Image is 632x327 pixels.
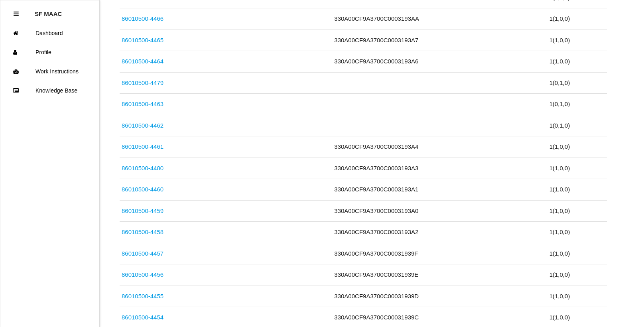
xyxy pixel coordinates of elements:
td: 1 ( 1 , 0 , 0 ) [547,51,607,73]
td: 1 ( 1 , 0 , 0 ) [547,243,607,264]
a: 86010500-4466 [122,15,163,22]
td: 1 ( 1 , 0 , 0 ) [547,8,607,30]
td: 330A00CF9A3700C0003193A7 [332,30,547,51]
a: 86010500-4479 [122,79,163,86]
a: 86010500-4461 [122,143,163,150]
td: 330A00CF9A3700C0003193AA [332,8,547,30]
a: Dashboard [0,24,99,43]
a: 86010500-4464 [122,58,163,65]
td: 1 ( 0 , 1 , 0 ) [547,72,607,94]
td: 330A00CF9A3700C00031939D [332,286,547,307]
td: 1 ( 1 , 0 , 0 ) [547,222,607,243]
a: 86010500-4454 [122,314,163,321]
td: 330A00CF9A3700C0003193A2 [332,222,547,243]
td: 1 ( 1 , 0 , 0 ) [547,286,607,307]
td: 330A00CF9A3700C0003193A6 [332,51,547,73]
a: 86010500-4463 [122,100,163,107]
td: 1 ( 1 , 0 , 0 ) [547,200,607,222]
td: 330A00CF9A3700C00031939E [332,264,547,286]
td: 330A00CF9A3700C0003193A1 [332,179,547,201]
a: 86010500-4456 [122,271,163,278]
a: 86010500-4460 [122,186,163,193]
td: 330A00CF9A3700C0003193A0 [332,200,547,222]
td: 1 ( 1 , 0 , 0 ) [547,264,607,286]
a: 86010500-4455 [122,293,163,299]
a: 86010500-4462 [122,122,163,129]
a: 86010500-4459 [122,207,163,214]
td: 1 ( 0 , 1 , 0 ) [547,94,607,115]
td: 1 ( 0 , 1 , 0 ) [547,115,607,136]
td: 1 ( 1 , 0 , 0 ) [547,30,607,51]
a: Work Instructions [0,62,99,81]
a: 86010500-4465 [122,37,163,43]
a: 86010500-4480 [122,165,163,171]
a: 86010500-4458 [122,229,163,235]
td: 1 ( 1 , 0 , 0 ) [547,136,607,158]
td: 330A00CF9A3700C00031939F [332,243,547,264]
td: 330A00CF9A3700C0003193A4 [332,136,547,158]
td: 1 ( 1 , 0 , 0 ) [547,179,607,201]
a: Knowledge Base [0,81,99,100]
a: Profile [0,43,99,62]
p: SF MAAC [35,4,62,17]
div: Close [14,4,19,24]
a: 86010500-4457 [122,250,163,257]
td: 330A00CF9A3700C0003193A3 [332,158,547,179]
td: 1 ( 1 , 0 , 0 ) [547,158,607,179]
